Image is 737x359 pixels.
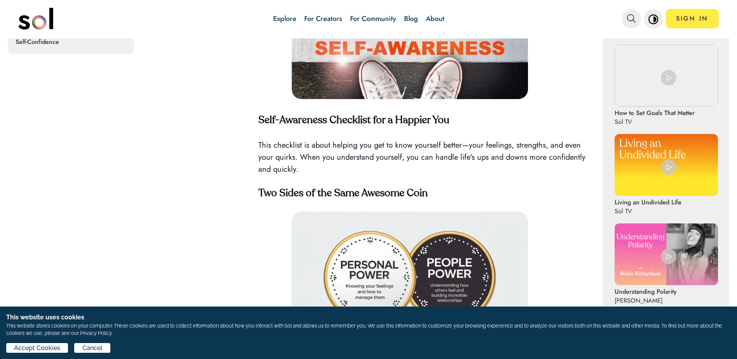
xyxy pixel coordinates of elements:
img: play [661,70,676,85]
img: play [661,159,676,175]
span: Cancel [82,343,103,353]
p: Understanding Polarity [615,287,677,296]
button: Cancel [74,343,110,353]
img: How to Set Goals That Matter [615,45,718,106]
img: play [661,249,676,264]
img: Living an Undivided Life [615,134,718,196]
a: For Community [350,14,396,24]
img: logo [18,8,53,30]
a: Blog [404,14,418,24]
span: This checklist is about helping you get to know yourself better—your feelings, strengths, and eve... [258,139,585,175]
strong: Self-Awareness Checklist for a Happier You [258,115,450,125]
p: Sol TV [615,207,681,216]
button: Accept Cookies [6,343,68,353]
strong: Two Sides of the Same Awesome Coin [258,188,428,199]
p: How to Set Goals That Matter [615,108,695,117]
a: For Creators [304,14,342,24]
img: Understanding Polarity [615,223,718,285]
a: About [426,14,444,24]
span: Accept Cookies [14,343,60,353]
nav: main navigation [18,5,718,32]
p: This website stores cookies on your computer. These cookies are used to collect information about... [6,322,731,337]
a: SIGN IN [666,9,719,28]
a: Explore [273,14,296,24]
p: [PERSON_NAME] [615,296,677,305]
img: AD_4nXeaP0ELlw7zizV_ak-3-GGjUWvvHE1JO3TwqJo68rUDkGd0xQFkzcUhOduHGzC7n4rKtKiegGQySBGhU5b1GCcJeevK8... [292,212,528,344]
p: Self-Confidence [16,37,129,46]
p: Sol TV [615,117,690,126]
h1: This website uses cookies [6,313,731,322]
p: Living an Undivided Life [615,198,681,207]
